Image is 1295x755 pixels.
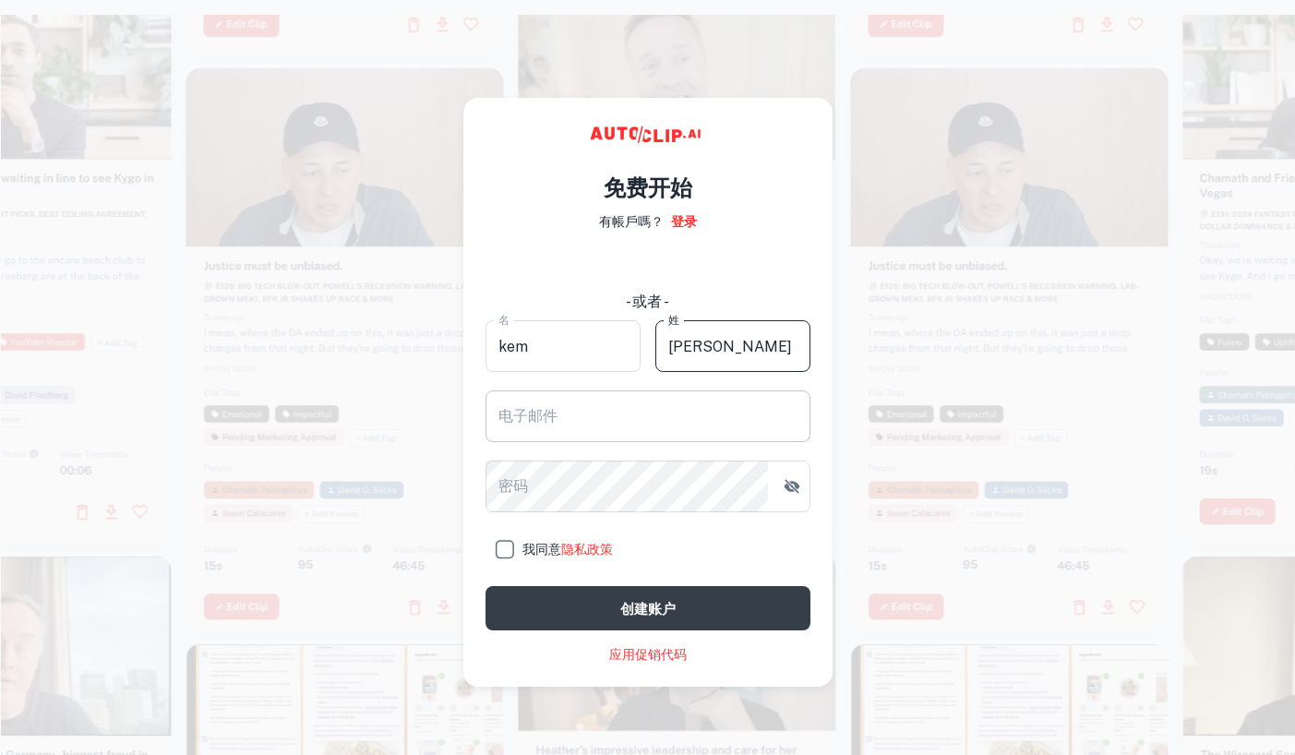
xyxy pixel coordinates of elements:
font: 我同意 [522,542,561,557]
font: 免费开始 [604,174,692,200]
font: 登录 [671,214,697,229]
iframe: “使用Google账号登录”按钮 [477,245,819,285]
a: 隐私政策 [561,542,613,557]
font: 名 [498,314,510,327]
font: 创建账户 [620,601,676,617]
font: - 或者 - [626,293,669,310]
font: 应用促销代码 [609,647,687,662]
button: 创建账户 [486,586,810,630]
font: 有帳戶嗎？ [599,214,664,229]
a: 登录 [671,211,697,232]
font: 姓 [668,314,679,327]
